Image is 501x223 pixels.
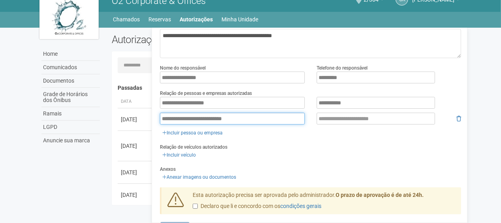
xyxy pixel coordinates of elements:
[121,142,150,150] div: [DATE]
[160,151,198,159] a: Incluir veículo
[118,95,153,108] th: Data
[41,74,100,88] a: Documentos
[112,34,281,45] h2: Autorizações
[121,191,150,199] div: [DATE]
[187,191,462,214] div: Esta autorização precisa ser aprovada pelo administrador.
[118,85,456,91] h4: Passadas
[160,173,238,181] a: Anexar imagens ou documentos
[160,144,227,151] label: Relação de veículos autorizados
[180,14,213,25] a: Autorizações
[41,88,100,107] a: Grade de Horários dos Ônibus
[280,203,321,209] a: condições gerais
[41,107,100,121] a: Ramais
[193,202,321,210] label: Declaro que li e concordo com os
[121,168,150,176] div: [DATE]
[160,129,225,137] a: Incluir pessoa ou empresa
[41,121,100,134] a: LGPD
[41,61,100,74] a: Comunicados
[149,14,171,25] a: Reservas
[160,166,176,173] label: Anexos
[41,134,100,147] a: Anuncie sua marca
[113,14,140,25] a: Chamados
[121,115,150,123] div: [DATE]
[456,116,461,121] i: Remover
[160,64,206,72] label: Nome do responsável
[336,192,424,198] strong: O prazo de aprovação é de até 24h.
[160,90,252,97] label: Relação de pessoas e empresas autorizadas
[317,64,368,72] label: Telefone do responsável
[193,204,198,209] input: Declaro que li e concordo com oscondições gerais
[222,14,259,25] a: Minha Unidade
[41,47,100,61] a: Home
